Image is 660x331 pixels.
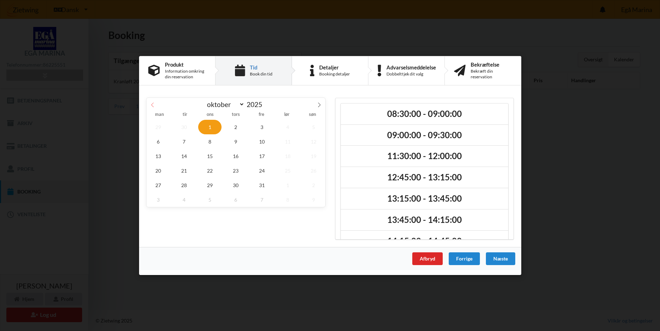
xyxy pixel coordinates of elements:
span: oktober 22, 2025 [198,163,222,178]
span: oktober 25, 2025 [276,163,299,178]
h2: 12:45:00 - 13:15:00 [346,172,503,183]
span: oktober 28, 2025 [172,178,196,192]
input: Year [245,100,268,108]
div: Bekræft din reservation [471,68,512,80]
span: oktober 8, 2025 [198,134,222,149]
span: oktober 12, 2025 [302,134,325,149]
span: oktober 16, 2025 [224,149,247,163]
select: Month [203,100,245,109]
span: oktober 2, 2025 [224,120,247,134]
span: man [147,113,172,117]
div: Produkt [165,62,206,67]
span: fre [248,113,274,117]
span: oktober 29, 2025 [198,178,222,192]
span: oktober 14, 2025 [172,149,196,163]
span: oktober 23, 2025 [224,163,247,178]
span: oktober 5, 2025 [302,120,325,134]
span: oktober 15, 2025 [198,149,222,163]
span: november 7, 2025 [250,192,273,207]
span: september 29, 2025 [147,120,170,134]
h2: 13:15:00 - 13:45:00 [346,193,503,204]
span: november 1, 2025 [276,178,299,192]
h2: 09:00:00 - 09:30:00 [346,130,503,141]
span: oktober 3, 2025 [250,120,273,134]
div: Advarselsmeddelelse [386,64,436,70]
span: oktober 26, 2025 [302,163,325,178]
div: Næste [486,252,515,265]
span: lør [274,113,299,117]
h2: 14:15:00 - 14:45:00 [346,236,503,247]
span: oktober 19, 2025 [302,149,325,163]
span: oktober 27, 2025 [147,178,170,192]
span: oktober 21, 2025 [172,163,196,178]
span: oktober 13, 2025 [147,149,170,163]
span: oktober 9, 2025 [224,134,247,149]
span: oktober 31, 2025 [250,178,273,192]
span: oktober 18, 2025 [276,149,299,163]
span: oktober 4, 2025 [276,120,299,134]
div: Book din tid [249,71,272,77]
span: oktober 30, 2025 [224,178,247,192]
span: tir [172,113,197,117]
span: oktober 24, 2025 [250,163,273,178]
span: oktober 7, 2025 [172,134,196,149]
h2: 11:30:00 - 12:00:00 [346,151,503,162]
h2: 13:45:00 - 14:15:00 [346,214,503,225]
span: oktober 17, 2025 [250,149,273,163]
div: Information omkring din reservation [165,68,206,80]
span: november 3, 2025 [147,192,170,207]
span: ons [197,113,223,117]
span: oktober 1, 2025 [198,120,222,134]
div: Afbryd [412,252,442,265]
div: Tid [249,64,272,70]
span: søn [299,113,325,117]
h2: 08:30:00 - 09:00:00 [346,108,503,119]
span: oktober 6, 2025 [147,134,170,149]
span: oktober 20, 2025 [147,163,170,178]
span: september 30, 2025 [172,120,196,134]
span: oktober 10, 2025 [250,134,273,149]
span: november 5, 2025 [198,192,222,207]
div: Detaljer [319,64,350,70]
span: november 6, 2025 [224,192,247,207]
div: Dobbelttjek dit valg [386,71,436,77]
div: Forrige [448,252,480,265]
span: november 4, 2025 [172,192,196,207]
div: Booking detaljer [319,71,350,77]
span: oktober 11, 2025 [276,134,299,149]
div: Bekræftelse [471,62,512,67]
span: november 2, 2025 [302,178,325,192]
span: november 9, 2025 [302,192,325,207]
span: tors [223,113,248,117]
span: november 8, 2025 [276,192,299,207]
